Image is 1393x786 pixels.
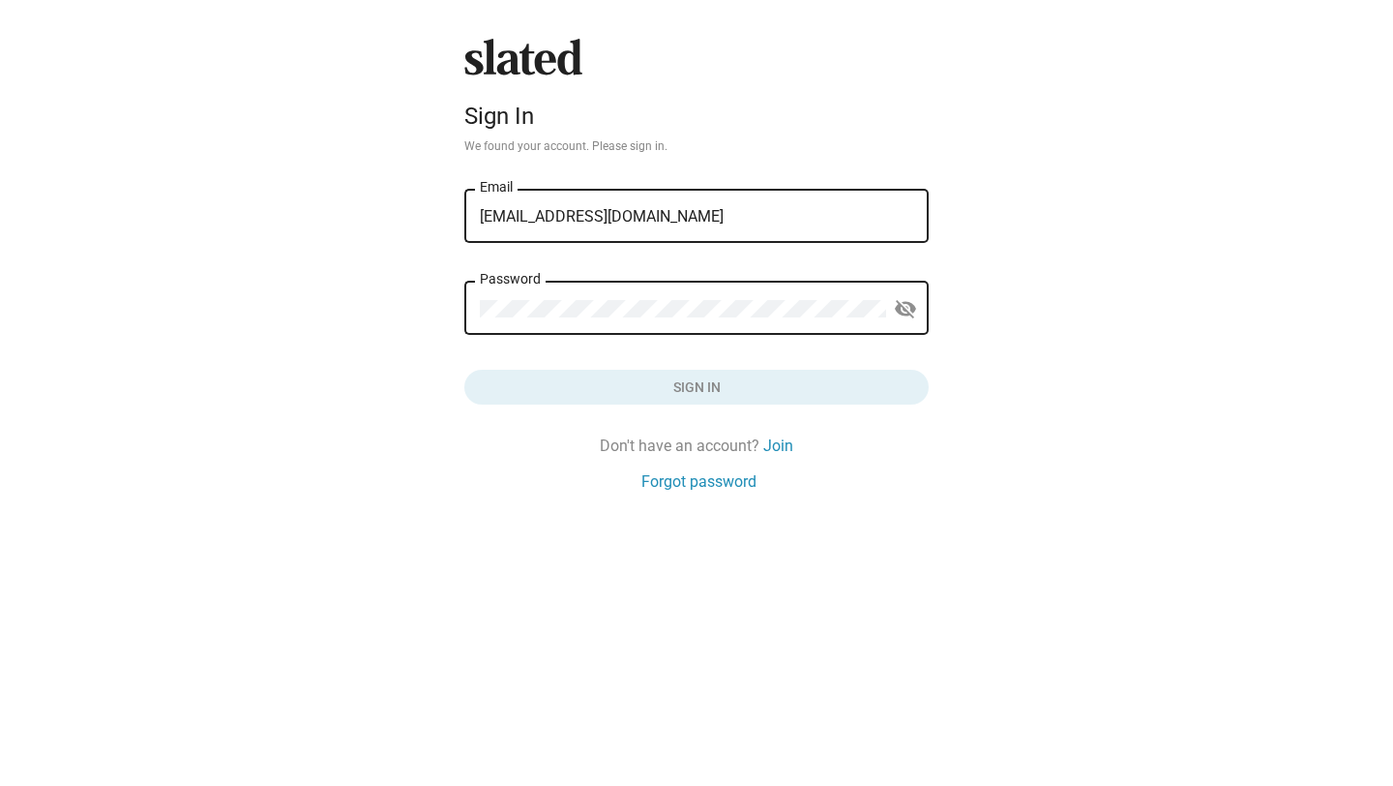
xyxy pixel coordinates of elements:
p: We found your account. Please sign in. [464,139,929,155]
a: Forgot password [641,471,756,492]
div: Don't have an account? [464,436,929,456]
a: Join [763,436,793,456]
sl-branding: Sign In [464,39,929,137]
div: Sign In [464,103,929,130]
button: Show password [886,290,925,329]
mat-icon: visibility_off [894,294,917,324]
